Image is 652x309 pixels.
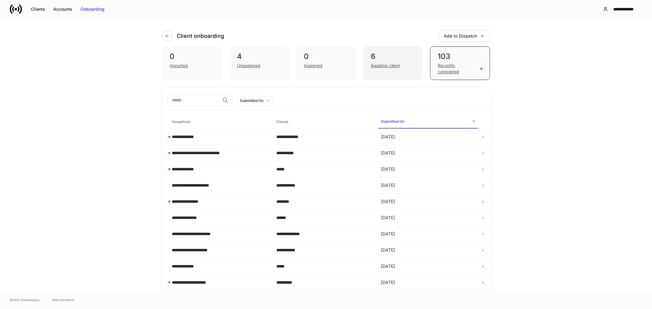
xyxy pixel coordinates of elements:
[170,52,214,61] div: 0
[229,46,289,80] div: 4Unassigned
[376,194,481,210] td: [DATE]
[162,46,222,80] div: 0Imported
[363,46,423,80] div: 6Awaiting client
[76,4,109,14] button: Onboarding
[53,6,72,12] div: Accounts
[378,115,478,129] span: Submitted On
[444,33,477,39] div: Add to Dispatch
[237,63,260,69] div: Unassigned
[376,226,481,242] td: [DATE]
[52,297,75,302] a: Data Disclaimer
[430,46,490,80] div: 103Recently completed
[438,52,482,61] div: 103
[31,6,45,12] div: Clients
[170,63,188,69] div: Imported
[439,31,490,42] button: Add to Dispatch
[376,274,481,291] td: [DATE]
[376,145,481,161] td: [DATE]
[27,4,49,14] button: Clients
[172,119,190,125] h6: Household
[376,242,481,258] td: [DATE]
[371,63,400,69] div: Awaiting client
[296,46,356,80] div: 0Assigned
[376,210,481,226] td: [DATE]
[376,161,481,177] td: [DATE]
[438,63,477,75] div: Recently completed
[240,98,264,104] div: Submitted On
[274,116,374,128] span: Clients
[381,118,404,124] h6: Submitted On
[80,6,105,12] div: Onboarding
[376,129,481,145] td: [DATE]
[304,52,348,61] div: 0
[376,258,481,274] td: [DATE]
[170,116,269,128] span: Household
[10,297,40,302] span: © 2025 OneAdvisory
[49,4,76,14] button: Accounts
[371,52,415,61] div: 6
[276,119,288,125] h6: Clients
[304,63,322,69] div: Assigned
[238,96,273,106] button: Submitted On
[237,52,281,61] div: 4
[376,291,481,307] td: [DATE]
[177,32,224,40] h4: Client onboarding
[376,177,481,194] td: [DATE]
